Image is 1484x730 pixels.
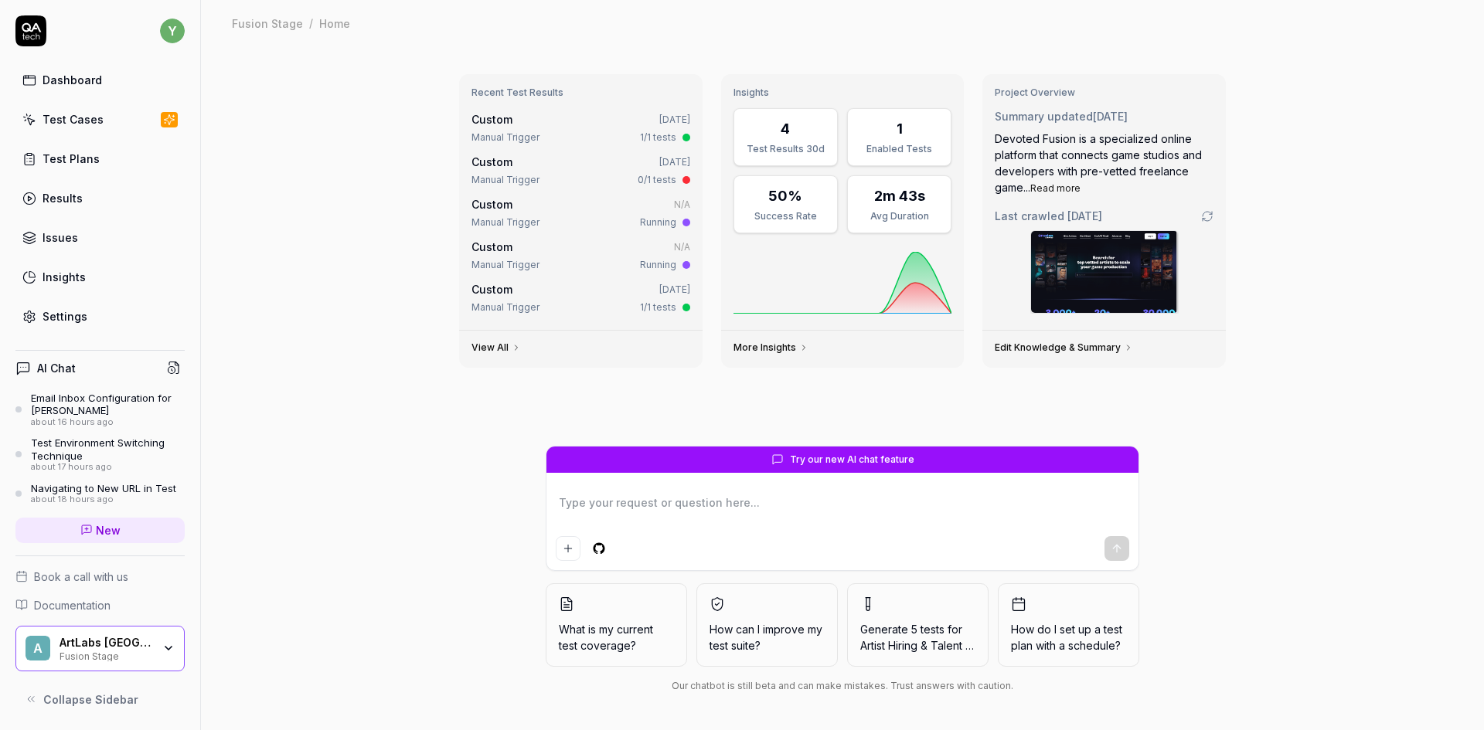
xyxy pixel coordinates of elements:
a: Book a call with us [15,569,185,585]
span: How can I improve my test suite? [710,621,825,654]
span: Custom [471,198,512,211]
div: 1 [897,118,903,139]
div: Navigating to New URL in Test [31,482,176,494]
a: Custom[DATE]Manual Trigger1/1 tests [468,108,693,148]
span: Custom [471,240,512,253]
time: [DATE] [659,284,690,295]
time: [DATE] [659,156,690,168]
time: [DATE] [659,114,690,125]
h3: Recent Test Results [471,87,690,99]
div: Insights [43,269,86,285]
div: Running [640,258,676,272]
a: More Insights [733,341,808,354]
div: Fusion Stage [232,15,303,31]
div: Manual Trigger [471,131,539,144]
span: A [26,636,50,660]
a: Test Plans [15,144,185,174]
span: Generate 5 tests for [860,621,975,654]
a: Edit Knowledge & Summary [995,341,1133,354]
span: Try our new AI chat feature [790,453,914,467]
div: / [309,15,313,31]
div: 50% [768,185,802,206]
a: CustomN/AManual TriggerRunning [468,236,693,275]
button: How can I improve my test suite? [696,583,838,667]
button: What is my current test coverage? [546,583,687,667]
div: about 17 hours ago [31,462,185,473]
div: Our chatbot is still beta and can make mistakes. Trust answers with caution. [546,679,1139,693]
div: Settings [43,308,87,324]
a: New [15,518,185,543]
a: Settings [15,301,185,331]
div: Issues [43,229,78,246]
div: Manual Trigger [471,300,539,314]
a: Email Inbox Configuration for [PERSON_NAME]about 16 hours ago [15,392,185,427]
a: Test Environment Switching Techniqueabout 17 hours ago [15,436,185,472]
div: about 16 hours ago [31,417,185,428]
a: Test Cases [15,104,185,134]
time: [DATE] [1093,110,1128,123]
a: CustomN/AManual TriggerRunning [468,193,693,233]
span: N/A [674,199,690,210]
a: Dashboard [15,65,185,95]
span: Artist Hiring & Talent Sear [860,639,989,652]
span: Last crawled [995,208,1102,224]
div: Manual Trigger [471,173,539,187]
div: about 18 hours ago [31,494,176,505]
a: Insights [15,262,185,292]
div: 4 [781,118,790,139]
div: 0/1 tests [638,173,676,187]
a: Documentation [15,597,185,613]
button: Collapse Sidebar [15,684,185,715]
span: y [160,19,185,43]
a: Results [15,183,185,213]
a: Issues [15,222,185,253]
div: Home [319,15,350,31]
div: Test Results 30d [744,142,828,156]
div: Avg Duration [857,209,941,223]
button: How do I set up a test plan with a schedule? [998,583,1139,667]
div: Manual Trigger [471,216,539,229]
div: Manual Trigger [471,258,539,272]
h4: AI Chat [37,360,76,376]
div: Enabled Tests [857,142,941,156]
div: Running [640,216,676,229]
img: Screenshot [1031,231,1178,313]
h3: Project Overview [995,87,1213,99]
div: Dashboard [43,72,102,88]
span: Devoted Fusion is a specialized online platform that connects game studios and developers with pr... [995,132,1202,194]
div: 2m 43s [874,185,925,206]
span: Custom [471,113,512,126]
span: Custom [471,155,512,168]
button: AArtLabs [GEOGRAPHIC_DATA]Fusion Stage [15,626,185,672]
button: Add attachment [556,536,580,561]
div: Test Environment Switching Technique [31,436,185,462]
div: 1/1 tests [640,300,676,314]
button: y [160,15,185,46]
span: Collapse Sidebar [43,691,138,708]
span: Documentation [34,597,111,613]
span: Custom [471,283,512,296]
span: What is my current test coverage? [559,621,674,654]
span: New [96,522,121,538]
div: Fusion Stage [60,649,152,661]
div: 1/1 tests [640,131,676,144]
a: Go to crawling settings [1201,210,1213,222]
div: Test Cases [43,111,104,127]
span: N/A [674,241,690,253]
a: Custom[DATE]Manual Trigger1/1 tests [468,278,693,317]
h3: Insights [733,87,952,99]
span: How do I set up a test plan with a schedule? [1011,621,1126,654]
span: Book a call with us [34,569,128,585]
a: Custom[DATE]Manual Trigger0/1 tests [468,151,693,190]
div: Email Inbox Configuration for [PERSON_NAME] [31,392,185,417]
div: Test Plans [43,151,100,167]
a: Navigating to New URL in Testabout 18 hours ago [15,482,185,505]
button: Generate 5 tests forArtist Hiring & Talent Sear [847,583,989,667]
time: [DATE] [1067,209,1102,222]
div: Results [43,190,83,206]
span: Summary updated [995,110,1093,123]
button: Read more [1030,182,1081,195]
div: Success Rate [744,209,828,223]
a: View All [471,341,521,354]
div: ArtLabs Europe [60,636,152,650]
